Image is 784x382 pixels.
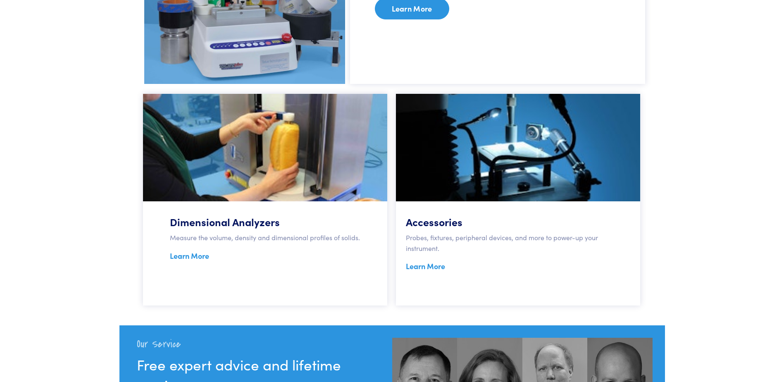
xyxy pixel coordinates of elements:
h5: Dimensional Analyzers [170,215,360,229]
a: Learn More [406,261,445,271]
img: video-capture-system-lighting-tablet-2.jpg [396,94,640,201]
h5: Accessories [406,215,630,229]
p: Probes, fixtures, peripheral devices, and more to power-up your instrument. [406,232,630,253]
a: Learn More [170,251,209,261]
p: Measure the volume, density and dimensional profiles of solids. [170,232,360,243]
h2: Our Service [137,338,387,351]
img: volscan-demo-2.jpg [143,94,387,201]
